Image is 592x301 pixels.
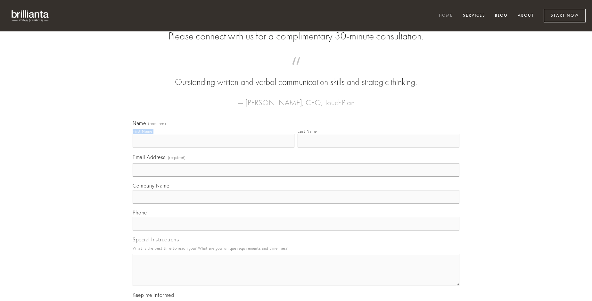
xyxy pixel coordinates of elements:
[143,88,449,109] figcaption: — [PERSON_NAME], CEO, TouchPlan
[133,292,174,298] span: Keep me informed
[133,182,169,189] span: Company Name
[133,236,179,243] span: Special Instructions
[514,11,538,21] a: About
[133,129,152,134] div: First Name
[544,9,586,22] a: Start Now
[143,63,449,76] span: “
[298,129,317,134] div: Last Name
[459,11,489,21] a: Services
[133,30,459,42] h2: Please connect with us for a complimentary 30-minute consultation.
[133,244,459,253] p: What is the best time to reach you? What are your unique requirements and timelines?
[133,209,147,216] span: Phone
[143,63,449,88] blockquote: Outstanding written and verbal communication skills and strategic thinking.
[491,11,512,21] a: Blog
[133,154,166,160] span: Email Address
[133,120,146,126] span: Name
[6,6,54,25] img: brillianta - research, strategy, marketing
[435,11,457,21] a: Home
[148,122,166,126] span: (required)
[168,153,186,162] span: (required)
